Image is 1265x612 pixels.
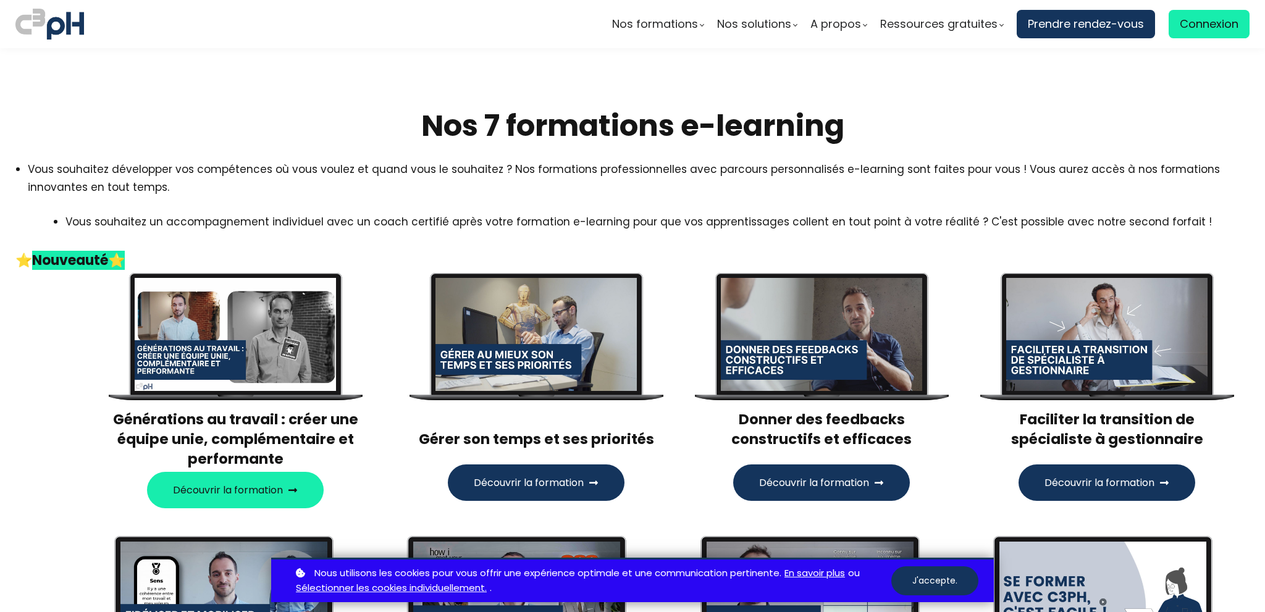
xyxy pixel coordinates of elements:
[1169,10,1250,38] a: Connexion
[1019,464,1195,501] button: Découvrir la formation
[15,107,1250,145] h2: Nos 7 formations e-learning
[293,566,891,597] p: ou .
[1028,15,1144,33] span: Prendre rendez-vous
[108,409,363,469] h3: Générations au travail : créer une équipe unie, complémentaire et performante
[409,409,663,449] h3: Gérer son temps et ses priorités
[784,566,845,581] a: En savoir plus
[147,472,324,508] button: Découvrir la formation
[15,251,32,270] span: ⭐
[15,6,84,42] img: logo C3PH
[891,566,978,595] button: J'accepte.
[314,566,781,581] span: Nous utilisons les cookies pour vous offrir une expérience optimale et une communication pertinente.
[880,15,998,33] span: Ressources gratuites
[474,475,584,490] span: Découvrir la formation
[694,409,949,449] h3: Donner des feedbacks constructifs et efficaces
[173,482,283,498] span: Découvrir la formation
[1017,10,1155,38] a: Prendre rendez-vous
[1044,475,1154,490] span: Découvrir la formation
[28,161,1250,195] li: Vous souhaitez développer vos compétences où vous voulez et quand vous le souhaitez ? Nos formati...
[32,251,125,270] strong: Nouveauté⭐
[65,213,1212,248] li: Vous souhaitez un accompagnement individuel avec un coach certifié après votre formation e-learni...
[733,464,910,501] button: Découvrir la formation
[1180,15,1238,33] span: Connexion
[296,581,487,596] a: Sélectionner les cookies individuellement.
[810,15,861,33] span: A propos
[717,15,791,33] span: Nos solutions
[448,464,624,501] button: Découvrir la formation
[612,15,698,33] span: Nos formations
[980,409,1234,449] h3: Faciliter la transition de spécialiste à gestionnaire
[759,475,869,490] span: Découvrir la formation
